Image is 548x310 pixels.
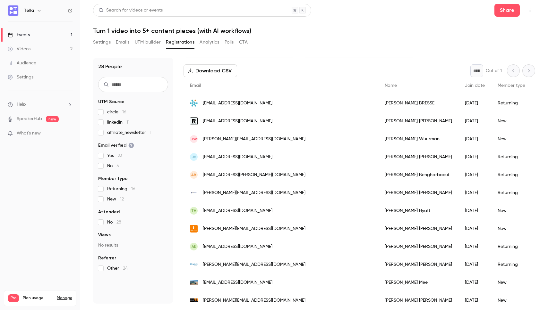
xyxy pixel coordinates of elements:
[8,294,19,302] span: Pro
[98,7,163,14] div: Search for videos or events
[17,101,26,108] span: Help
[190,280,198,285] img: olivermee.com
[378,184,458,202] div: [PERSON_NAME] [PERSON_NAME]
[491,148,532,166] div: Returning
[458,112,491,130] div: [DATE]
[378,148,458,166] div: [PERSON_NAME] [PERSON_NAME]
[192,244,196,249] span: AK
[150,130,151,135] span: 1
[203,243,272,250] span: [EMAIL_ADDRESS][DOMAIN_NAME]
[458,148,491,166] div: [DATE]
[378,166,458,184] div: [PERSON_NAME] Bengharbaoui
[98,242,168,249] p: No results
[203,100,272,107] span: [EMAIL_ADDRESS][DOMAIN_NAME]
[203,136,305,143] span: [PERSON_NAME][EMAIL_ADDRESS][DOMAIN_NAME]
[458,130,491,148] div: [DATE]
[190,298,198,303] img: drdegnan.com
[203,261,305,268] span: [PERSON_NAME][EMAIL_ADDRESS][DOMAIN_NAME]
[120,197,124,201] span: 12
[107,119,130,126] span: linkedin
[203,225,305,232] span: [PERSON_NAME][EMAIL_ADDRESS][DOMAIN_NAME]
[378,130,458,148] div: [PERSON_NAME] Wuurman
[98,99,124,105] span: UTM Source
[225,37,234,47] button: Polls
[203,297,305,304] span: [PERSON_NAME][EMAIL_ADDRESS][DOMAIN_NAME]
[93,27,535,35] h1: Turn 1 video into 5+ content pieces (with AI workflows)
[465,83,485,88] span: Join date
[378,94,458,112] div: [PERSON_NAME] BRESSE
[458,166,491,184] div: [DATE]
[378,256,458,273] div: [PERSON_NAME] [PERSON_NAME]
[190,83,201,88] span: Email
[203,279,272,286] span: [EMAIL_ADDRESS][DOMAIN_NAME]
[24,7,34,14] h6: Tella
[98,142,134,149] span: Email verified
[378,202,458,220] div: [PERSON_NAME] Hyatt
[491,220,532,238] div: New
[491,238,532,256] div: Returning
[491,130,532,148] div: New
[8,74,33,80] div: Settings
[107,163,119,169] span: No
[498,83,525,88] span: Member type
[191,208,196,214] span: TH
[203,154,272,160] span: [EMAIL_ADDRESS][DOMAIN_NAME]
[191,172,196,178] span: AB
[93,37,111,47] button: Settings
[98,232,111,238] span: Views
[107,186,135,192] span: Returning
[190,117,198,125] img: feed.readwise.io
[107,196,124,202] span: New
[378,273,458,291] div: [PERSON_NAME] Mee
[8,32,30,38] div: Events
[57,296,72,301] a: Manage
[8,5,18,16] img: Tella
[116,37,129,47] button: Emails
[458,220,491,238] div: [DATE]
[23,296,53,301] span: Plan usage
[491,94,532,112] div: Returning
[191,136,197,142] span: JW
[131,187,135,191] span: 16
[458,202,491,220] div: [DATE]
[46,116,59,122] span: new
[385,83,397,88] span: Name
[123,266,128,271] span: 24
[458,184,491,202] div: [DATE]
[491,202,532,220] div: New
[190,261,198,268] img: singularitycapital.us
[203,190,305,196] span: [PERSON_NAME][EMAIL_ADDRESS][DOMAIN_NAME]
[17,130,41,137] span: What's new
[378,238,458,256] div: [PERSON_NAME] [PERSON_NAME]
[203,172,305,178] span: [EMAIL_ADDRESS][PERSON_NAME][DOMAIN_NAME]
[65,131,73,136] iframe: Noticeable Trigger
[107,265,128,272] span: Other
[491,112,532,130] div: New
[17,116,42,122] a: SpeakerHub
[118,153,122,158] span: 23
[107,152,122,159] span: Yes
[107,109,126,115] span: circle
[98,209,120,215] span: Attended
[491,256,532,273] div: Returning
[458,256,491,273] div: [DATE]
[122,110,126,114] span: 16
[98,99,168,272] section: facet-groups
[190,99,198,107] img: bemsp.fr
[116,220,121,224] span: 28
[107,129,151,136] span: affiliate_newsletter
[192,154,196,160] span: JH
[203,118,272,125] span: [EMAIL_ADDRESS][DOMAIN_NAME]
[98,63,122,70] h1: 28 People
[458,238,491,256] div: [DATE]
[190,189,198,197] img: combridges.com
[190,225,198,232] img: leadtagger.com
[378,112,458,130] div: [PERSON_NAME] [PERSON_NAME]
[486,68,502,74] p: Out of 1
[135,37,161,47] button: UTM builder
[494,4,520,17] button: Share
[107,219,121,225] span: No
[98,255,116,261] span: Referrer
[184,64,237,77] button: Download CSV
[200,37,219,47] button: Analytics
